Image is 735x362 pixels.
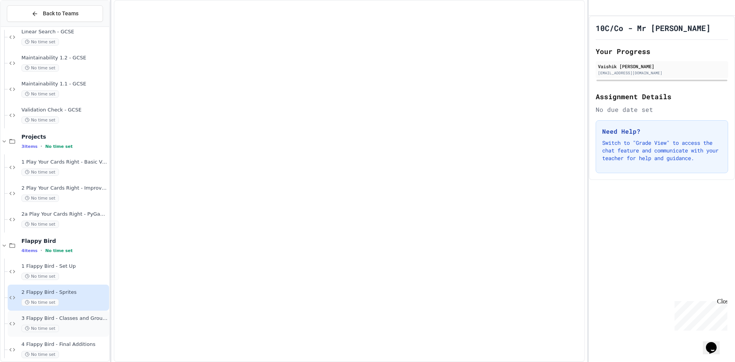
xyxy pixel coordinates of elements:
div: Chat with us now!Close [3,3,53,49]
span: • [41,143,42,149]
span: Validation Check - GCSE [21,107,108,113]
span: Linear Search - GCSE [21,29,108,35]
span: Projects [21,133,108,140]
span: 1 Play Your Cards Right - Basic Version [21,159,108,165]
h2: Your Progress [596,46,728,57]
span: No time set [21,351,59,358]
span: 3 Flappy Bird - Classes and Groups [21,315,108,322]
span: 2 Play Your Cards Right - Improved [21,185,108,192]
span: No time set [21,325,59,332]
span: No time set [21,299,59,306]
div: No due date set [596,105,728,114]
span: No time set [21,169,59,176]
span: Maintainability 1.1 - GCSE [21,81,108,87]
button: Back to Teams [7,5,103,22]
span: 4 items [21,248,38,253]
span: Flappy Bird [21,238,108,244]
span: 2 Flappy Bird - Sprites [21,289,108,296]
p: Switch to "Grade View" to access the chat feature and communicate with your teacher for help and ... [602,139,722,162]
span: No time set [21,64,59,72]
span: No time set [21,195,59,202]
span: No time set [45,144,73,149]
span: • [41,247,42,254]
div: [EMAIL_ADDRESS][DOMAIN_NAME] [598,70,726,76]
iframe: chat widget [703,331,727,354]
span: 3 items [21,144,38,149]
div: Vaishik [PERSON_NAME] [598,63,726,70]
span: No time set [21,116,59,124]
span: 1 Flappy Bird - Set Up [21,263,108,270]
span: No time set [45,248,73,253]
iframe: chat widget [671,298,727,331]
span: 4 Flappy Bird - Final Additions [21,341,108,348]
span: 2a Play Your Cards Right - PyGame [21,211,108,218]
span: No time set [21,273,59,280]
span: No time set [21,90,59,98]
h1: 10C/Co - Mr [PERSON_NAME] [596,23,710,33]
span: Back to Teams [43,10,78,18]
span: Maintainability 1.2 - GCSE [21,55,108,61]
span: No time set [21,38,59,46]
h2: Assignment Details [596,91,728,102]
h3: Need Help? [602,127,722,136]
span: No time set [21,221,59,228]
